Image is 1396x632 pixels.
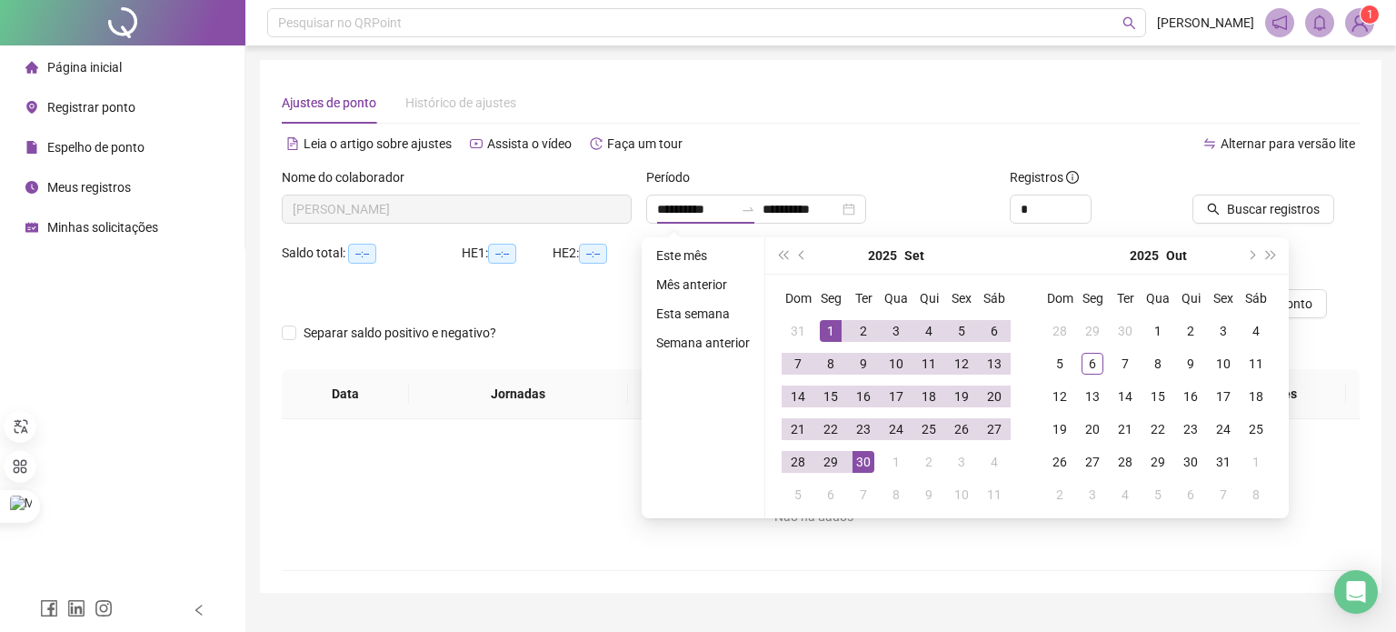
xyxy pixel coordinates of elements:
[646,167,702,187] label: Período
[1043,380,1076,413] td: 2025-10-12
[1245,484,1267,506] div: 8
[820,418,842,440] div: 22
[1207,203,1220,216] span: search
[847,380,880,413] td: 2025-09-16
[885,484,907,506] div: 8
[25,181,38,194] span: clock-circle
[1147,386,1169,407] div: 15
[945,347,978,380] td: 2025-09-12
[1212,386,1234,407] div: 17
[1114,451,1136,473] div: 28
[1049,484,1071,506] div: 2
[983,484,1005,506] div: 11
[1109,413,1142,446] td: 2025-10-21
[1114,418,1136,440] div: 21
[918,386,940,407] div: 18
[1245,320,1267,342] div: 4
[1122,16,1136,30] span: search
[880,380,912,413] td: 2025-09-17
[1174,315,1207,347] td: 2025-10-02
[1207,315,1240,347] td: 2025-10-03
[978,347,1011,380] td: 2025-09-13
[978,478,1011,511] td: 2025-10-11
[1212,451,1234,473] div: 31
[1076,380,1109,413] td: 2025-10-13
[1049,386,1071,407] div: 12
[814,282,847,315] th: Seg
[1049,418,1071,440] div: 19
[885,353,907,375] div: 10
[951,320,972,342] div: 5
[1174,380,1207,413] td: 2025-10-16
[773,237,793,274] button: super-prev-year
[787,418,809,440] div: 21
[1180,353,1202,375] div: 9
[951,353,972,375] div: 12
[488,244,516,264] span: --:--
[1142,478,1174,511] td: 2025-11-05
[25,221,38,234] span: schedule
[912,413,945,446] td: 2025-09-25
[853,320,874,342] div: 2
[868,237,897,274] button: year panel
[1240,413,1272,446] td: 2025-10-25
[1114,484,1136,506] div: 4
[853,386,874,407] div: 16
[782,282,814,315] th: Dom
[47,220,158,235] span: Minhas solicitações
[1142,347,1174,380] td: 2025-10-08
[1109,446,1142,478] td: 2025-10-28
[47,140,145,155] span: Espelho de ponto
[25,141,38,154] span: file
[1109,347,1142,380] td: 2025-10-07
[1109,315,1142,347] td: 2025-09-30
[1180,451,1202,473] div: 30
[649,303,757,325] li: Esta semana
[904,237,924,274] button: month panel
[649,274,757,296] li: Mês anterior
[1240,347,1272,380] td: 2025-10-11
[1142,380,1174,413] td: 2025-10-15
[918,451,940,473] div: 2
[1114,353,1136,375] div: 7
[1142,413,1174,446] td: 2025-10-22
[95,599,113,617] span: instagram
[912,315,945,347] td: 2025-09-04
[1207,478,1240,511] td: 2025-11-07
[1221,136,1355,151] span: Alternar para versão lite
[1174,282,1207,315] th: Qui
[1130,237,1159,274] button: year panel
[282,95,376,110] span: Ajustes de ponto
[1174,478,1207,511] td: 2025-11-06
[741,202,755,216] span: to
[282,167,416,187] label: Nome do colaborador
[1157,13,1254,33] span: [PERSON_NAME]
[1049,451,1071,473] div: 26
[47,180,131,195] span: Meus registros
[1066,171,1079,184] span: info-circle
[983,353,1005,375] div: 13
[1245,353,1267,375] div: 11
[1334,570,1378,614] div: Open Intercom Messenger
[978,380,1011,413] td: 2025-09-20
[1240,315,1272,347] td: 2025-10-04
[1240,380,1272,413] td: 2025-10-18
[1109,282,1142,315] th: Ter
[1212,320,1234,342] div: 3
[1361,5,1379,24] sup: Atualize o seu contato no menu Meus Dados
[880,446,912,478] td: 2025-10-01
[978,282,1011,315] th: Sáb
[590,137,603,150] span: history
[978,413,1011,446] td: 2025-09-27
[1245,451,1267,473] div: 1
[918,320,940,342] div: 4
[409,369,628,419] th: Jornadas
[470,137,483,150] span: youtube
[847,413,880,446] td: 2025-09-23
[1227,199,1320,219] span: Buscar registros
[880,347,912,380] td: 2025-09-10
[193,604,205,617] span: left
[787,451,809,473] div: 28
[1207,282,1240,315] th: Sex
[1082,320,1103,342] div: 29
